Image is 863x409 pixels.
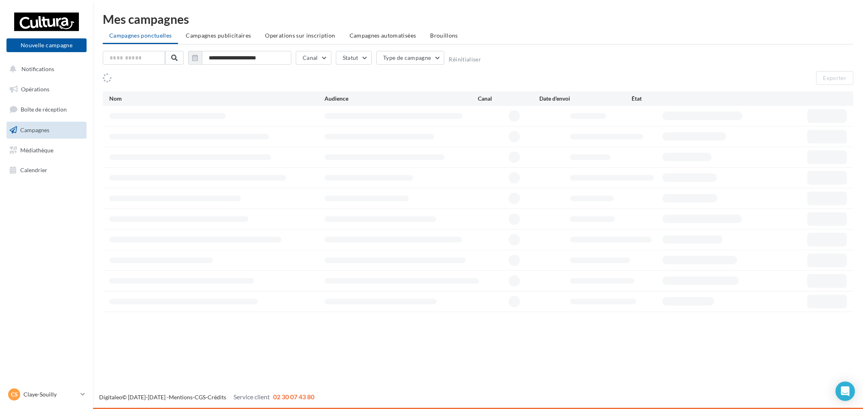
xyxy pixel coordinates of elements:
[5,61,85,78] button: Notifications
[430,32,458,39] span: Brouillons
[195,394,206,401] a: CGS
[186,32,251,39] span: Campagnes publicitaires
[296,51,331,65] button: Canal
[11,390,18,398] span: CS
[20,146,53,153] span: Médiathèque
[5,81,88,98] a: Opérations
[5,142,88,159] a: Médiathèque
[336,51,372,65] button: Statut
[21,86,49,93] span: Opérations
[103,13,853,25] div: Mes campagnes
[99,394,122,401] a: Digitaleo
[5,162,88,179] a: Calendrier
[169,394,193,401] a: Mentions
[21,106,67,113] span: Boîte de réception
[539,95,632,103] div: Date d'envoi
[6,387,87,402] a: CS Claye-Souilly
[23,390,77,398] p: Claye-Souilly
[376,51,445,65] button: Type de campagne
[20,167,47,173] span: Calendrier
[265,32,335,39] span: Operations sur inscription
[449,56,481,63] button: Réinitialiser
[233,393,270,401] span: Service client
[208,394,226,401] a: Crédits
[816,71,853,85] button: Exporter
[632,95,724,103] div: État
[350,32,416,39] span: Campagnes automatisées
[324,95,478,103] div: Audience
[273,393,314,401] span: 02 30 07 43 80
[835,382,855,401] div: Open Intercom Messenger
[21,65,54,72] span: Notifications
[20,126,49,133] span: Campagnes
[109,95,324,103] div: Nom
[5,101,88,118] a: Boîte de réception
[5,122,88,139] a: Campagnes
[6,38,87,52] button: Nouvelle campagne
[99,394,314,401] span: © [DATE]-[DATE] - - -
[478,95,539,103] div: Canal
